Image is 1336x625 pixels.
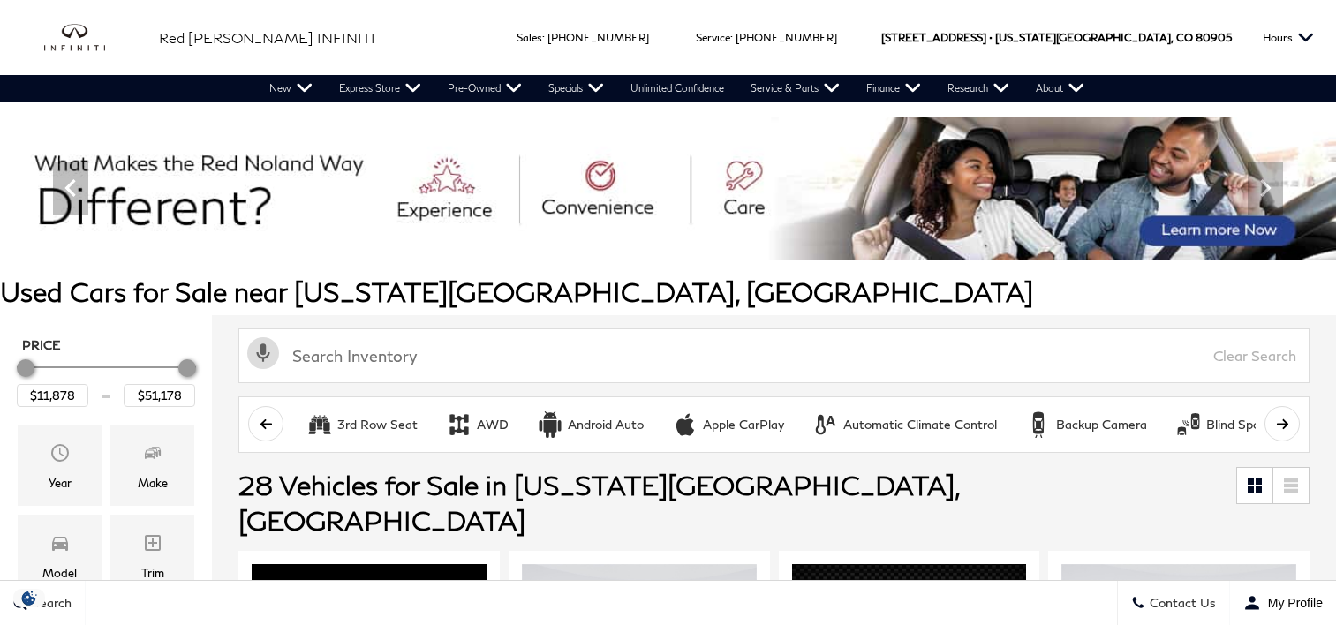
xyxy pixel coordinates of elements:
button: Blind Spot MonitorBlind Spot Monitor [1166,406,1325,443]
div: 3rd Row Seat [337,417,418,433]
div: Trim [141,563,164,583]
a: Research [934,75,1023,102]
div: MakeMake [110,425,194,506]
button: Apple CarPlayApple CarPlay [662,406,794,443]
div: Make [138,473,168,493]
img: Opt-Out Icon [9,589,49,607]
input: Search Inventory [238,328,1310,383]
button: 3rd Row Seat3rd Row Seat [297,406,427,443]
div: Price [17,353,195,407]
span: Sales [517,31,542,44]
div: Android Auto [568,417,644,433]
span: Service [696,31,730,44]
div: Minimum Price [17,359,34,377]
input: Minimum [17,384,88,407]
div: Maximum Price [178,359,196,377]
a: [PHONE_NUMBER] [736,31,837,44]
a: About [1023,75,1098,102]
span: Year [49,438,71,473]
span: Red [PERSON_NAME] INFINITI [159,29,375,46]
button: scroll right [1264,406,1300,441]
span: Go to slide 2 [647,227,665,245]
img: INFINITI [44,24,132,52]
div: 3rd Row Seat [306,411,333,438]
button: Automatic Climate ControlAutomatic Climate Control [803,406,1007,443]
span: 28 Vehicles for Sale in [US_STATE][GEOGRAPHIC_DATA], [GEOGRAPHIC_DATA] [238,469,959,536]
div: Blind Spot Monitor [1206,417,1315,433]
a: Pre-Owned [434,75,535,102]
div: Blind Spot Monitor [1175,411,1202,438]
div: Automatic Climate Control [843,417,997,433]
a: Express Store [326,75,434,102]
span: : [542,31,545,44]
h5: Price [22,337,190,353]
div: Backup Camera [1025,411,1052,438]
div: Apple CarPlay [703,417,784,433]
span: My Profile [1261,596,1323,610]
a: Specials [535,75,617,102]
div: Automatic Climate Control [812,411,839,438]
div: Android Auto [537,411,563,438]
div: AWD [446,411,472,438]
div: ModelModel [18,515,102,596]
div: Model [42,563,77,583]
a: Red [PERSON_NAME] INFINITI [159,27,375,49]
button: Open user profile menu [1230,581,1336,625]
span: Contact Us [1145,596,1216,611]
input: Maximum [124,384,195,407]
button: Backup CameraBackup Camera [1015,406,1157,443]
div: Previous [53,162,88,215]
span: Search [27,596,72,611]
span: : [730,31,733,44]
a: New [256,75,326,102]
svg: Click to toggle on voice search [247,337,279,369]
section: Click to Open Cookie Consent Modal [9,589,49,607]
div: Next [1248,162,1283,215]
span: Model [49,528,71,563]
span: Trim [142,528,163,563]
span: Make [142,438,163,473]
a: [PHONE_NUMBER] [547,31,649,44]
a: [STREET_ADDRESS] • [US_STATE][GEOGRAPHIC_DATA], CO 80905 [881,31,1232,44]
a: Unlimited Confidence [617,75,737,102]
span: Go to slide 1 [623,227,640,245]
a: Finance [853,75,934,102]
div: TrimTrim [110,515,194,596]
div: Year [49,473,72,493]
nav: Main Navigation [256,75,1098,102]
a: Service & Parts [737,75,853,102]
span: Go to slide 4 [697,227,714,245]
div: Apple CarPlay [672,411,698,438]
button: scroll left [248,406,283,441]
span: Go to slide 3 [672,227,690,245]
button: AWDAWD [436,406,518,443]
button: Android AutoAndroid Auto [527,406,653,443]
div: Backup Camera [1056,417,1147,433]
div: AWD [477,417,509,433]
a: infiniti [44,24,132,52]
div: YearYear [18,425,102,506]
